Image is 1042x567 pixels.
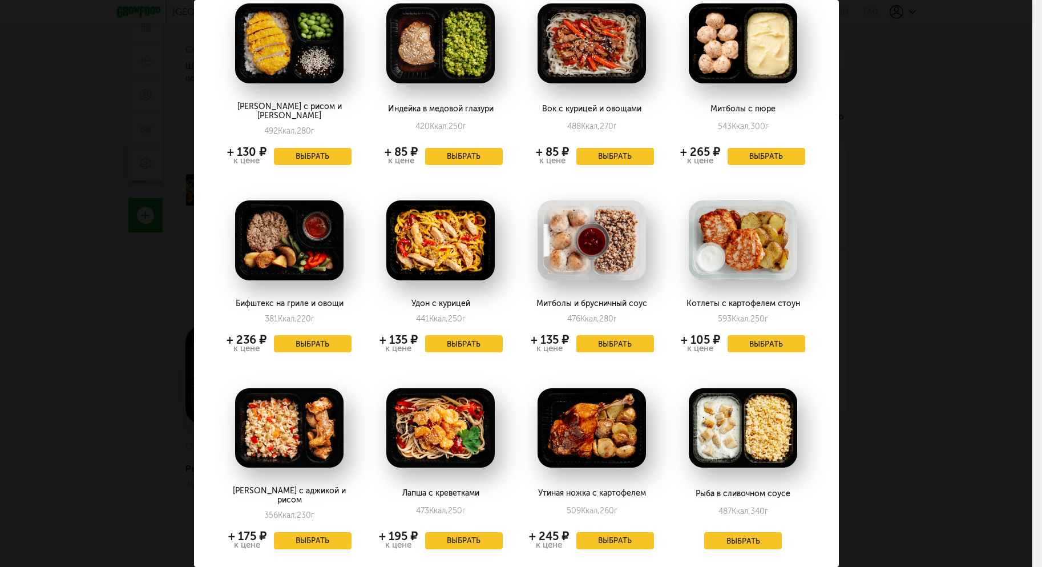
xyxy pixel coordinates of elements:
[227,344,266,353] div: к цене
[576,532,654,549] button: Выбрать
[689,3,797,83] img: big_NCBp2JHghsUOpNeG.png
[274,148,352,165] button: Выбрать
[529,532,569,541] div: + 245 ₽
[274,335,352,352] button: Выбрать
[718,314,768,324] div: 593 250
[681,335,720,344] div: + 105 ₽
[718,506,768,518] div: 487 340
[311,510,314,520] span: г
[728,335,805,352] button: Выбрать
[530,299,653,308] div: Митболы и брусничный соус
[378,104,502,116] div: Индейка в медовой глазури
[416,506,466,518] div: 473 250
[278,510,297,520] span: Ккал,
[613,122,617,131] span: г
[386,200,495,280] img: big_A8dMbFVdBMb6J8zv.png
[235,3,344,83] img: big_2fX2LWCYjyJ3431o.png
[416,314,466,324] div: 441 250
[235,200,344,280] img: big_9AQQJZ8gryAUOT6w.png
[538,200,646,280] img: big_tLPrUg4668jP0Yfa.png
[718,122,769,134] div: 543 300
[681,344,720,353] div: к цене
[614,506,617,516] span: г
[530,489,653,500] div: Утиная ножка с картофелем
[704,532,782,549] button: Выбрать
[385,147,418,156] div: + 85 ₽
[462,314,466,324] span: г
[536,147,569,156] div: + 85 ₽
[379,335,418,344] div: + 135 ₽
[581,506,600,516] span: Ккал,
[530,104,653,116] div: Вок с курицей и овощами
[765,506,768,516] span: г
[580,314,599,324] span: Ккал,
[732,314,750,324] span: Ккал,
[235,388,344,468] img: big_sz9PS315UjtpT7sm.png
[531,335,569,344] div: + 135 ₽
[227,102,351,120] div: [PERSON_NAME] с рисом и [PERSON_NAME]
[425,335,503,352] button: Выбрать
[379,344,418,353] div: к цене
[274,532,352,549] button: Выбрать
[429,314,448,324] span: Ккал,
[681,299,805,308] div: Котлеты с картофелем стоун
[531,344,569,353] div: к цене
[311,126,314,136] span: г
[732,506,750,516] span: Ккал,
[613,314,617,324] span: г
[379,532,418,541] div: + 195 ₽
[386,388,495,468] img: big_tEkfRxL7jMyGjdJp.png
[689,200,797,280] img: big_Ow0gNtqrzrhyRnRg.png
[415,122,466,134] div: 420 250
[765,314,768,324] span: г
[462,506,466,516] span: г
[228,532,266,541] div: + 175 ₽
[227,486,351,505] div: [PERSON_NAME] с аджикой и рисом
[463,122,466,131] span: г
[576,335,654,352] button: Выбрать
[265,314,314,324] div: 381 220
[278,314,297,324] span: Ккал,
[576,148,654,165] button: Выбрать
[567,506,617,518] div: 509 260
[728,148,805,165] button: Выбрать
[425,148,503,165] button: Выбрать
[378,299,502,308] div: Удон с курицей
[536,156,569,165] div: к цене
[429,506,448,516] span: Ккал,
[227,156,266,165] div: к цене
[264,126,314,136] div: 492 280
[689,388,797,468] img: big_ejCNGcBlYKvKiHjS.png
[227,335,266,344] div: + 236 ₽
[378,489,502,500] div: Лапша с креветками
[425,532,503,549] button: Выбрать
[386,3,495,83] img: big_BZtb2hnABZbDWl1Q.png
[379,541,418,549] div: к цене
[278,126,297,136] span: Ккал,
[529,541,569,549] div: к цене
[228,541,266,549] div: к цене
[581,122,600,131] span: Ккал,
[538,3,646,83] img: big_3p7Sl9ZsbvRH9M43.png
[567,122,617,134] div: 488 270
[681,104,805,116] div: Митболы с пюре
[227,299,351,308] div: Бифштекс на гриле и овощи
[681,489,805,501] div: Рыба в сливочном соусе
[538,388,646,468] img: big_BFO234G9GzP9LEAt.png
[227,147,266,156] div: + 130 ₽
[680,147,720,156] div: + 265 ₽
[732,122,750,131] span: Ккал,
[311,314,314,324] span: г
[385,156,418,165] div: к цене
[430,122,449,131] span: Ккал,
[264,510,314,520] div: 356 230
[567,314,617,324] div: 476 280
[765,122,769,131] span: г
[680,156,720,165] div: к цене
